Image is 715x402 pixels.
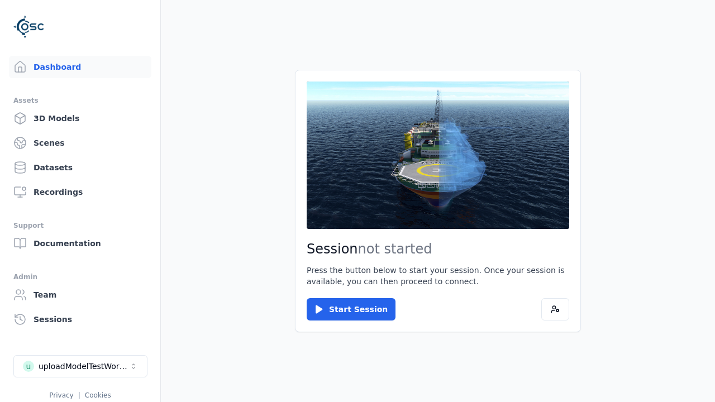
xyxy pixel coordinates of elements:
div: uploadModelTestWorkspace [39,361,129,372]
div: u [23,361,34,372]
a: Dashboard [9,56,151,78]
button: Start Session [307,298,395,320]
span: | [78,391,80,399]
button: Select a workspace [13,355,147,377]
a: Recordings [9,181,151,203]
a: 3D Models [9,107,151,130]
a: Sessions [9,308,151,331]
span: not started [358,241,432,257]
a: Cookies [85,391,111,399]
a: Datasets [9,156,151,179]
a: Documentation [9,232,151,255]
a: Team [9,284,151,306]
div: Admin [13,270,147,284]
p: Press the button below to start your session. Once your session is available, you can then procee... [307,265,569,287]
div: Assets [13,94,147,107]
img: Logo [13,11,45,42]
h2: Session [307,240,569,258]
a: Scenes [9,132,151,154]
a: Privacy [49,391,73,399]
div: Support [13,219,147,232]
